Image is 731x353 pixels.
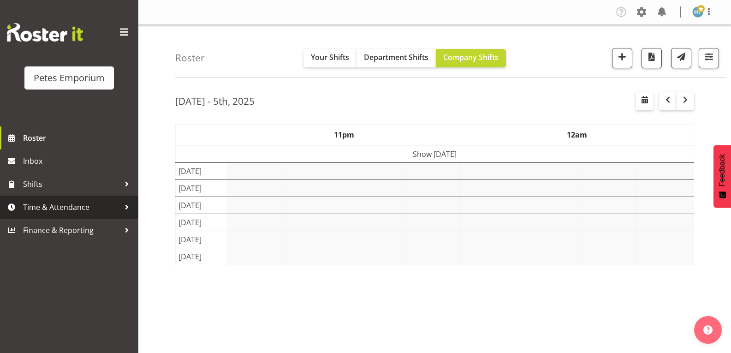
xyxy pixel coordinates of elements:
span: Finance & Reporting [23,223,120,237]
span: Inbox [23,154,134,168]
span: Your Shifts [311,52,349,62]
img: Rosterit website logo [7,23,83,42]
h4: Roster [175,53,205,63]
td: [DATE] [176,179,227,197]
th: 11pm [227,124,461,145]
td: [DATE] [176,162,227,179]
button: Company Shifts [436,49,506,67]
td: Show [DATE] [176,145,694,163]
button: Add a new shift [612,48,632,68]
span: Roster [23,131,134,145]
div: Petes Emporium [34,71,105,85]
img: helena-tomlin701.jpg [692,6,703,18]
td: [DATE] [176,248,227,265]
span: Time & Attendance [23,200,120,214]
button: Your Shifts [303,49,357,67]
td: [DATE] [176,231,227,248]
button: Download a PDF of the roster according to the set date range. [642,48,662,68]
span: Company Shifts [443,52,499,62]
span: Shifts [23,177,120,191]
button: Filter Shifts [699,48,719,68]
h2: [DATE] - 5th, 2025 [175,95,255,107]
button: Send a list of all shifts for the selected filtered period to all rostered employees. [671,48,691,68]
button: Select a specific date within the roster. [636,92,654,110]
td: [DATE] [176,214,227,231]
img: help-xxl-2.png [703,325,713,335]
button: Feedback - Show survey [713,145,731,208]
th: 12am [461,124,694,145]
span: Feedback [718,154,726,186]
button: Department Shifts [357,49,436,67]
span: Department Shifts [364,52,428,62]
td: [DATE] [176,197,227,214]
